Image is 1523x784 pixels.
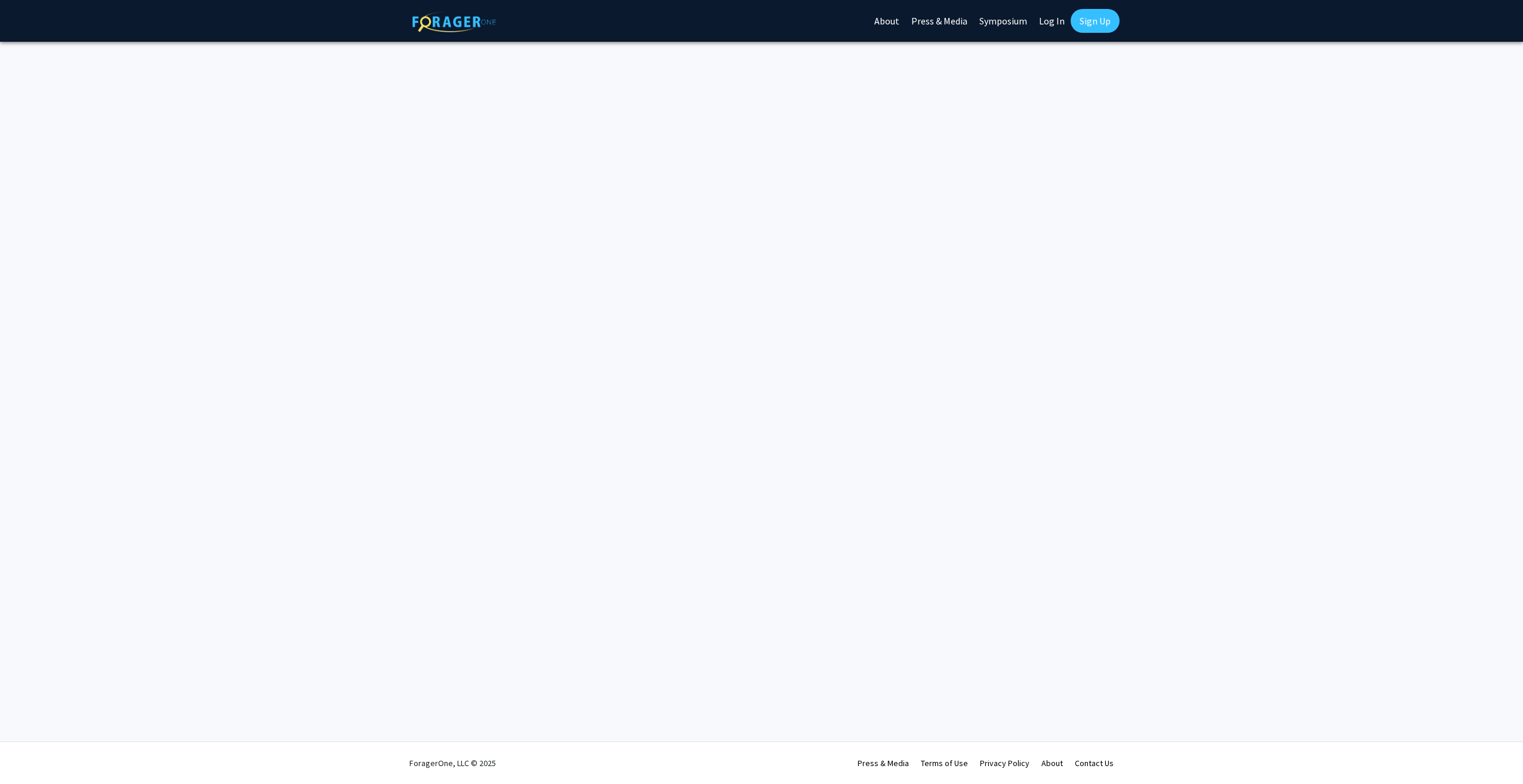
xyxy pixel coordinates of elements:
[409,742,496,784] div: ForagerOne, LLC © 2025
[1075,758,1114,768] a: Contact Us
[412,11,496,32] img: ForagerOne Logo
[1071,9,1120,33] a: Sign Up
[1041,758,1063,768] a: About
[858,758,909,768] a: Press & Media
[921,758,968,768] a: Terms of Use
[980,758,1029,768] a: Privacy Policy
